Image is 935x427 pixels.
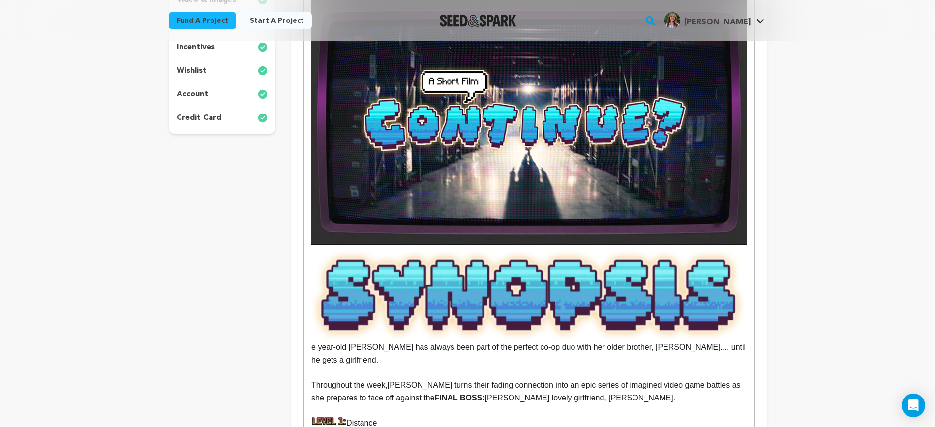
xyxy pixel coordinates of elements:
[177,65,207,77] p: wishlist
[435,394,485,402] strong: FINAL BOSS:
[663,10,766,28] a: KShae R.'s Profile
[311,417,346,426] img: 1754590881-Level%201.png
[311,379,746,404] p: Throughout the week,
[177,88,208,100] p: account
[258,112,268,124] img: check-circle-full.svg
[311,249,746,367] p: e year-old [PERSON_NAME] has always been part of the perfect co-op duo with her older brother, [P...
[169,110,276,126] button: credit card
[258,88,268,100] img: check-circle-full.svg
[664,12,680,28] img: fd02dab67c4ca683.png
[440,15,517,27] a: Seed&Spark Homepage
[664,12,751,28] div: KShae R.'s Profile
[169,86,276,102] button: account
[177,41,215,53] p: incentives
[485,394,676,402] span: [PERSON_NAME] lovely girlfriend, [PERSON_NAME].
[169,63,276,79] button: wishlist
[258,41,268,53] img: check-circle-full.svg
[311,249,746,342] img: 1755819992-Continue%20Headers.png
[242,12,312,29] a: Start a project
[440,15,517,27] img: Seed&Spark Logo Dark Mode
[169,12,236,29] a: Fund a project
[169,39,276,55] button: incentives
[311,381,743,402] span: [PERSON_NAME] turns their fading connection into an epic series of imagined video game battles as...
[902,394,925,417] div: Open Intercom Messenger
[177,112,221,124] p: credit card
[684,18,751,26] span: [PERSON_NAME]
[258,65,268,77] img: check-circle-full.svg
[663,10,766,31] span: KShae R.'s Profile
